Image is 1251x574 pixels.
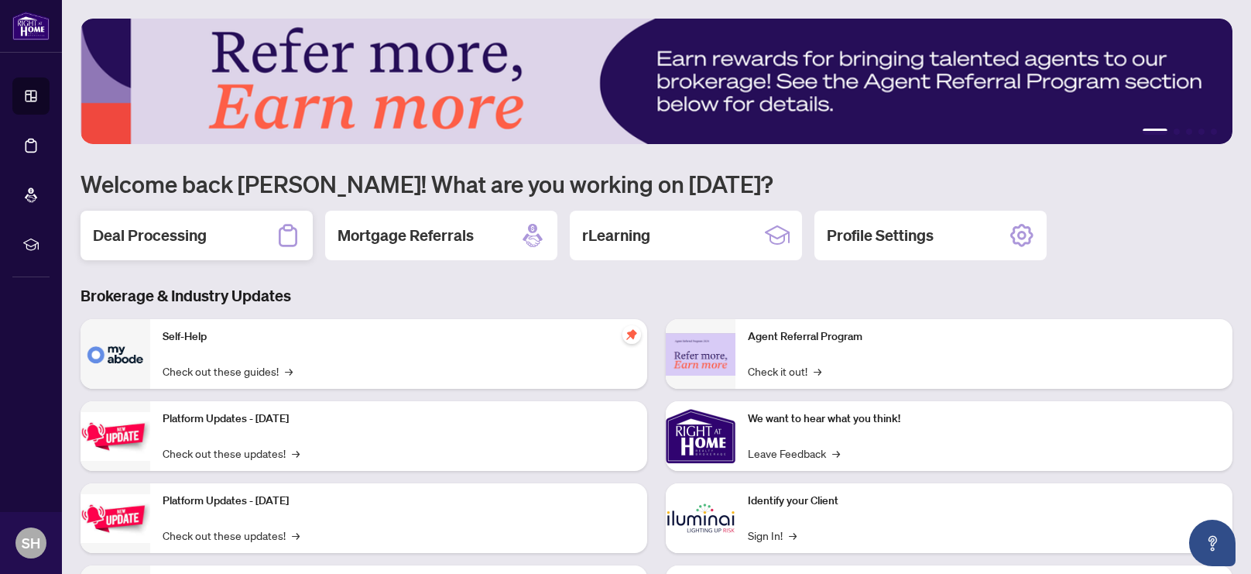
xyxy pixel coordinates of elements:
[789,527,797,544] span: →
[827,225,934,246] h2: Profile Settings
[666,401,735,471] img: We want to hear what you think!
[163,363,293,380] a: Check out these guides!→
[81,319,150,389] img: Self-Help
[292,445,300,462] span: →
[163,527,300,544] a: Check out these updates!→
[1211,129,1217,135] button: 5
[22,532,40,554] span: SH
[12,12,50,40] img: logo
[163,493,635,510] p: Platform Updates - [DATE]
[832,445,840,462] span: →
[748,411,1220,428] p: We want to hear what you think!
[748,363,821,380] a: Check it out!→
[748,527,797,544] a: Sign In!→
[1143,129,1167,135] button: 1
[622,325,641,344] span: pushpin
[748,493,1220,510] p: Identify your Client
[1189,520,1236,566] button: Open asap
[814,363,821,380] span: →
[163,411,635,428] p: Platform Updates - [DATE]
[1186,129,1192,135] button: 3
[292,527,300,544] span: →
[748,445,840,462] a: Leave Feedback→
[1198,129,1205,135] button: 4
[748,328,1220,345] p: Agent Referral Program
[285,363,293,380] span: →
[81,19,1232,144] img: Slide 0
[1174,129,1180,135] button: 2
[81,169,1232,198] h1: Welcome back [PERSON_NAME]! What are you working on [DATE]?
[81,494,150,543] img: Platform Updates - July 8, 2025
[81,285,1232,307] h3: Brokerage & Industry Updates
[163,445,300,462] a: Check out these updates!→
[338,225,474,246] h2: Mortgage Referrals
[666,333,735,376] img: Agent Referral Program
[81,412,150,461] img: Platform Updates - July 21, 2025
[163,328,635,345] p: Self-Help
[93,225,207,246] h2: Deal Processing
[582,225,650,246] h2: rLearning
[666,483,735,553] img: Identify your Client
